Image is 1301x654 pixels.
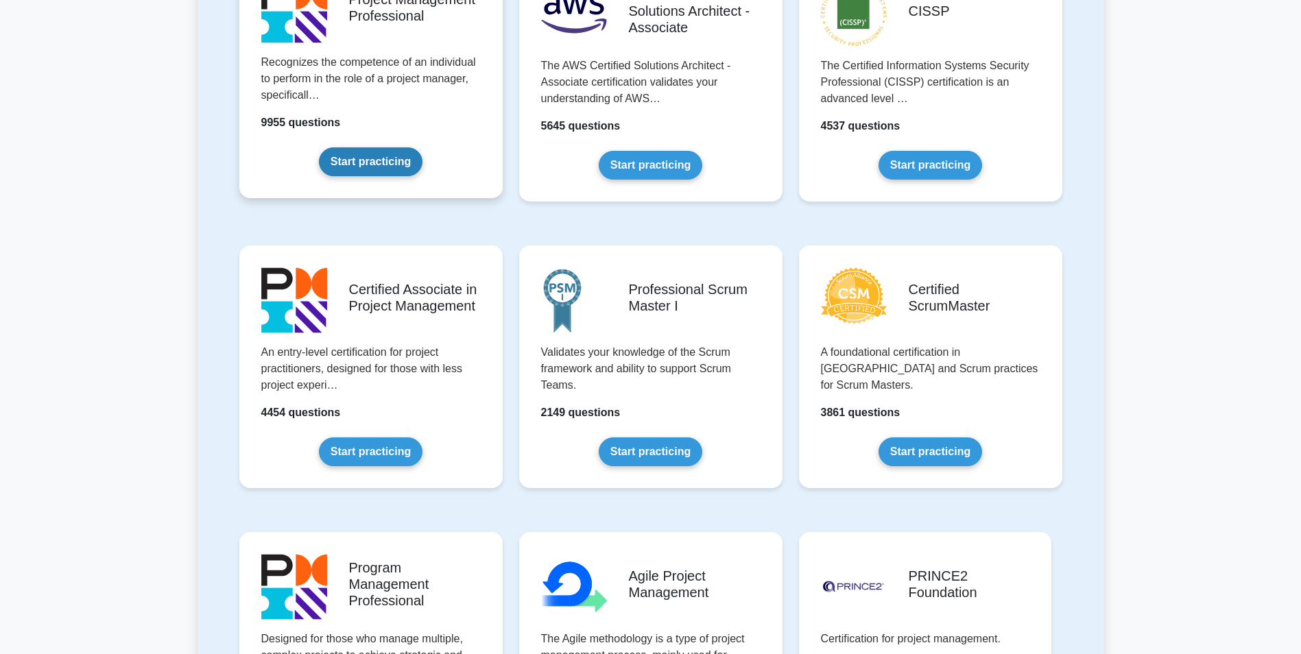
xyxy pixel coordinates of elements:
[599,151,702,180] a: Start practicing
[879,151,982,180] a: Start practicing
[319,147,422,176] a: Start practicing
[319,437,422,466] a: Start practicing
[599,437,702,466] a: Start practicing
[879,437,982,466] a: Start practicing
